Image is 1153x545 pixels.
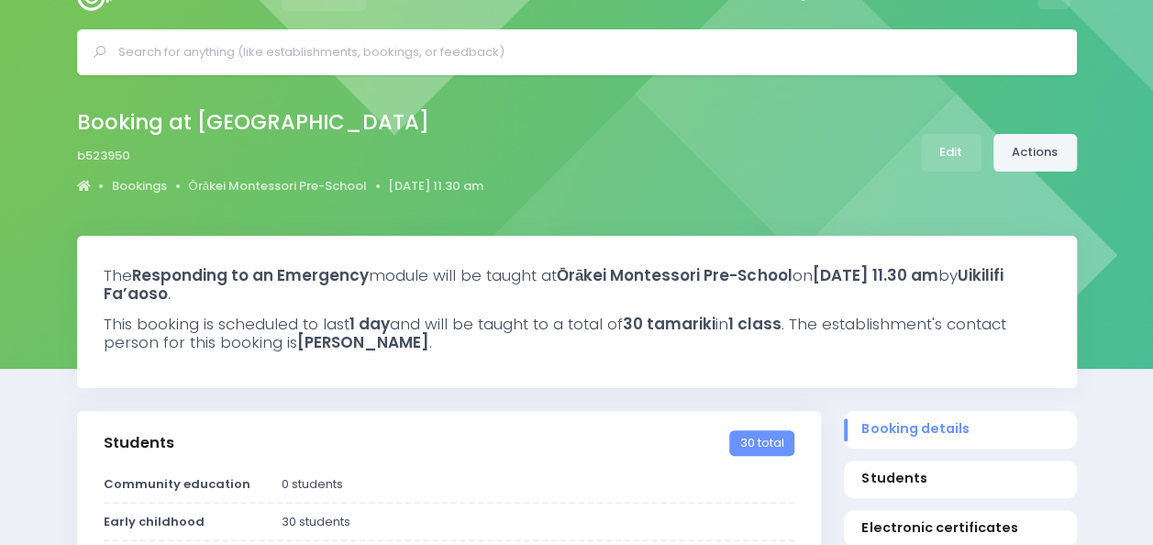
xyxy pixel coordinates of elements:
a: Bookings [112,177,167,195]
strong: 1 class [728,313,782,335]
a: Booking details [844,411,1077,449]
div: 30 students [271,513,805,531]
h3: The module will be taught at on by . [104,266,1050,304]
input: Search for anything (like establishments, bookings, or feedback) [118,39,1051,66]
a: Students [844,461,1077,498]
span: 30 total [729,430,793,456]
strong: Early childhood [104,513,205,530]
h3: This booking is scheduled to last and will be taught to a total of in . The establishment's conta... [104,315,1050,352]
div: 0 students [271,475,805,494]
a: Ōrākei Montessori Pre-School [189,177,367,195]
span: Booking details [861,419,1059,439]
strong: Uikilifi Fa’aoso [104,264,1003,305]
span: Students [861,469,1059,488]
a: Actions [993,134,1077,172]
a: [DATE] 11.30 am [388,177,483,195]
strong: [PERSON_NAME] [297,331,429,353]
strong: [DATE] 11.30 am [812,264,937,286]
strong: 1 day [349,313,390,335]
span: Electronic certificates [861,518,1059,538]
a: Edit [921,134,981,172]
strong: Ōrākei Montessori Pre-School [557,264,793,286]
strong: Responding to an Emergency [132,264,369,286]
strong: 30 tamariki [623,313,715,335]
strong: Community education [104,475,250,493]
span: b523950 [77,147,130,165]
h2: Booking at [GEOGRAPHIC_DATA] [77,110,470,135]
h3: Students [104,434,174,452]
